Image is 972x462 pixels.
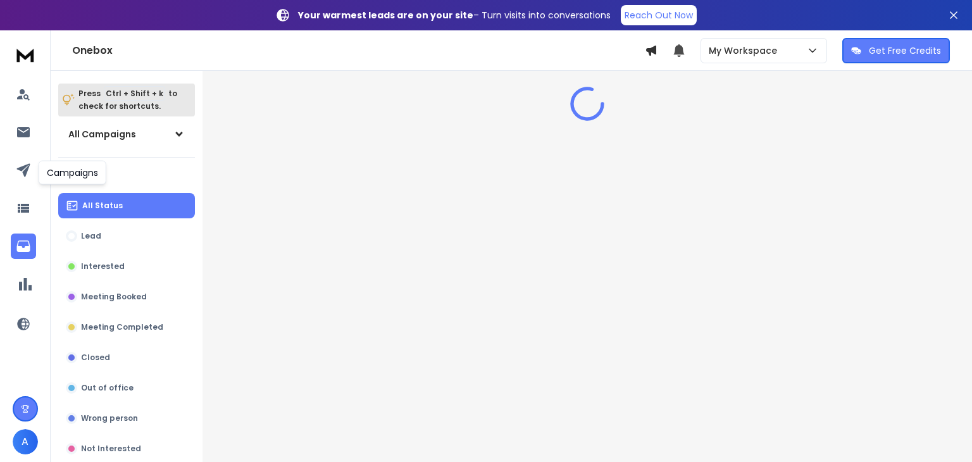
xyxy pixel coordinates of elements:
p: My Workspace [709,44,782,57]
button: Meeting Completed [58,315,195,340]
button: Lead [58,223,195,249]
p: Meeting Completed [81,322,163,332]
button: Closed [58,345,195,370]
h3: Filters [58,168,195,185]
p: Wrong person [81,413,138,423]
button: Wrong person [58,406,195,431]
p: Not Interested [81,444,141,454]
button: Meeting Booked [58,284,195,309]
p: Press to check for shortcuts. [78,87,177,113]
button: All Status [58,193,195,218]
p: All Status [82,201,123,211]
p: Reach Out Now [625,9,693,22]
div: Campaigns [39,161,106,185]
p: Interested [81,261,125,272]
p: Closed [81,353,110,363]
a: Reach Out Now [621,5,697,25]
p: Meeting Booked [81,292,147,302]
strong: Your warmest leads are on your site [298,9,473,22]
button: A [13,429,38,454]
h1: All Campaigns [68,128,136,140]
p: Lead [81,231,101,241]
button: Interested [58,254,195,279]
button: Out of office [58,375,195,401]
button: All Campaigns [58,122,195,147]
button: Get Free Credits [842,38,950,63]
h1: Onebox [72,43,645,58]
button: Not Interested [58,436,195,461]
img: logo [13,43,38,66]
p: – Turn visits into conversations [298,9,611,22]
span: Ctrl + Shift + k [104,86,165,101]
p: Out of office [81,383,134,393]
p: Get Free Credits [869,44,941,57]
